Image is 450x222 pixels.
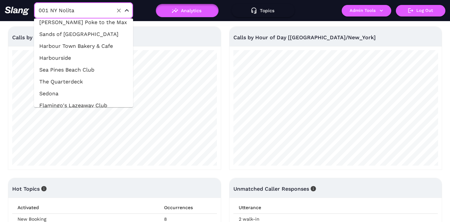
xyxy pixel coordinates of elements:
[12,27,217,48] div: Calls by Date
[233,186,316,192] span: Unmatched Caller Responses
[34,28,133,40] li: Sands of [GEOGRAPHIC_DATA]
[34,16,133,28] li: [PERSON_NAME] Poke to the Max
[159,202,217,214] th: Occurrences
[156,4,219,17] button: Analytics
[233,202,438,214] th: Utterance
[34,64,133,76] li: Sea Pines Beach Club
[40,186,47,191] span: info-circle
[233,27,438,48] div: Calls by Hour of Day [[GEOGRAPHIC_DATA]/New_York]
[34,40,133,52] li: Harbour Town Bakery & Cafe
[342,5,391,16] button: Admin Tools
[114,6,123,15] button: Clear
[12,186,47,192] span: Hot Topics
[232,4,294,17] button: Topics
[12,202,159,214] th: Activated
[309,186,316,191] span: info-circle
[396,5,445,16] button: Log Out
[123,7,131,15] button: Close
[34,88,133,100] li: Sedona
[34,52,133,64] li: Harbourside
[34,76,133,88] li: The Quarterdeck
[5,6,29,15] img: 623511267c55cb56e2f2a487_logo2.png
[156,8,219,13] a: Analytics
[34,100,133,111] li: Flamingo's Lazeaway Club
